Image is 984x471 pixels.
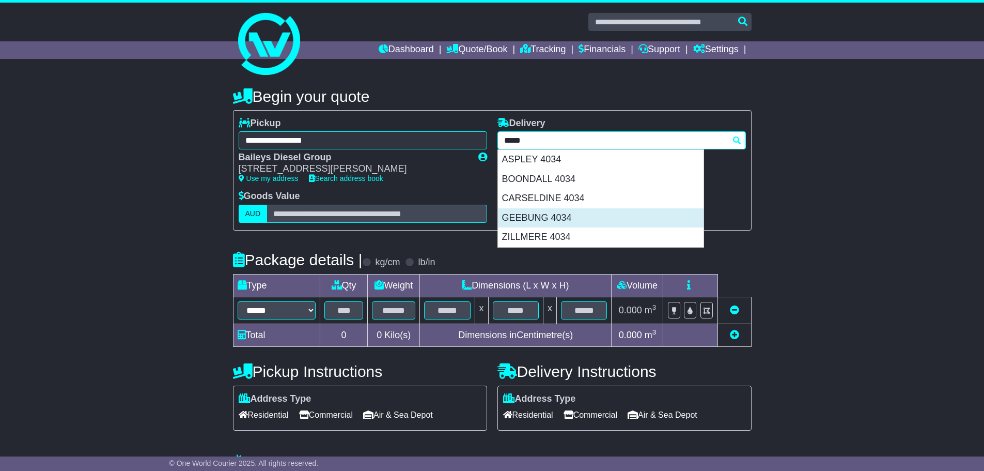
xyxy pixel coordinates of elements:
span: 0.000 [619,330,642,340]
span: Commercial [564,407,617,423]
td: 0 [320,324,368,346]
div: Baileys Diesel Group [239,152,468,163]
span: © One World Courier 2025. All rights reserved. [169,459,319,467]
span: Residential [503,407,553,423]
h4: Package details | [233,251,363,268]
a: Search address book [309,174,383,183]
sup: 3 [652,328,657,336]
td: Volume [612,274,663,297]
span: Air & Sea Depot [363,407,433,423]
div: ASPLEY 4034 [498,150,704,170]
td: Dimensions (L x W x H) [420,274,612,297]
span: Residential [239,407,289,423]
h4: Delivery Instructions [497,363,752,380]
td: Type [233,274,320,297]
td: x [543,297,556,324]
td: Weight [368,274,420,297]
label: Address Type [239,393,311,405]
td: Qty [320,274,368,297]
typeahead: Please provide city [497,131,746,149]
a: Dashboard [379,41,434,59]
label: Address Type [503,393,576,405]
a: Settings [693,41,739,59]
label: lb/in [418,257,435,268]
label: kg/cm [375,257,400,268]
td: x [475,297,488,324]
a: Financials [579,41,626,59]
div: CARSELDINE 4034 [498,189,704,208]
label: Pickup [239,118,281,129]
label: Goods Value [239,191,300,202]
h4: Pickup Instructions [233,363,487,380]
div: ZILLMERE 4034 [498,227,704,247]
span: 0.000 [619,305,642,315]
span: m [645,330,657,340]
a: Add new item [730,330,739,340]
span: Commercial [299,407,353,423]
a: Use my address [239,174,299,183]
a: Remove this item [730,305,739,315]
td: Total [233,324,320,346]
a: Quote/Book [446,41,507,59]
span: 0 [377,330,382,340]
div: [STREET_ADDRESS][PERSON_NAME] [239,163,468,175]
h4: Warranty & Insurance [233,454,752,471]
label: AUD [239,205,268,223]
sup: 3 [652,303,657,311]
a: Support [638,41,680,59]
div: GEEBUNG 4034 [498,208,704,228]
span: m [645,305,657,315]
a: Tracking [520,41,566,59]
td: Dimensions in Centimetre(s) [420,324,612,346]
h4: Begin your quote [233,88,752,105]
span: Air & Sea Depot [628,407,697,423]
td: Kilo(s) [368,324,420,346]
div: BOONDALL 4034 [498,170,704,189]
label: Delivery [497,118,545,129]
